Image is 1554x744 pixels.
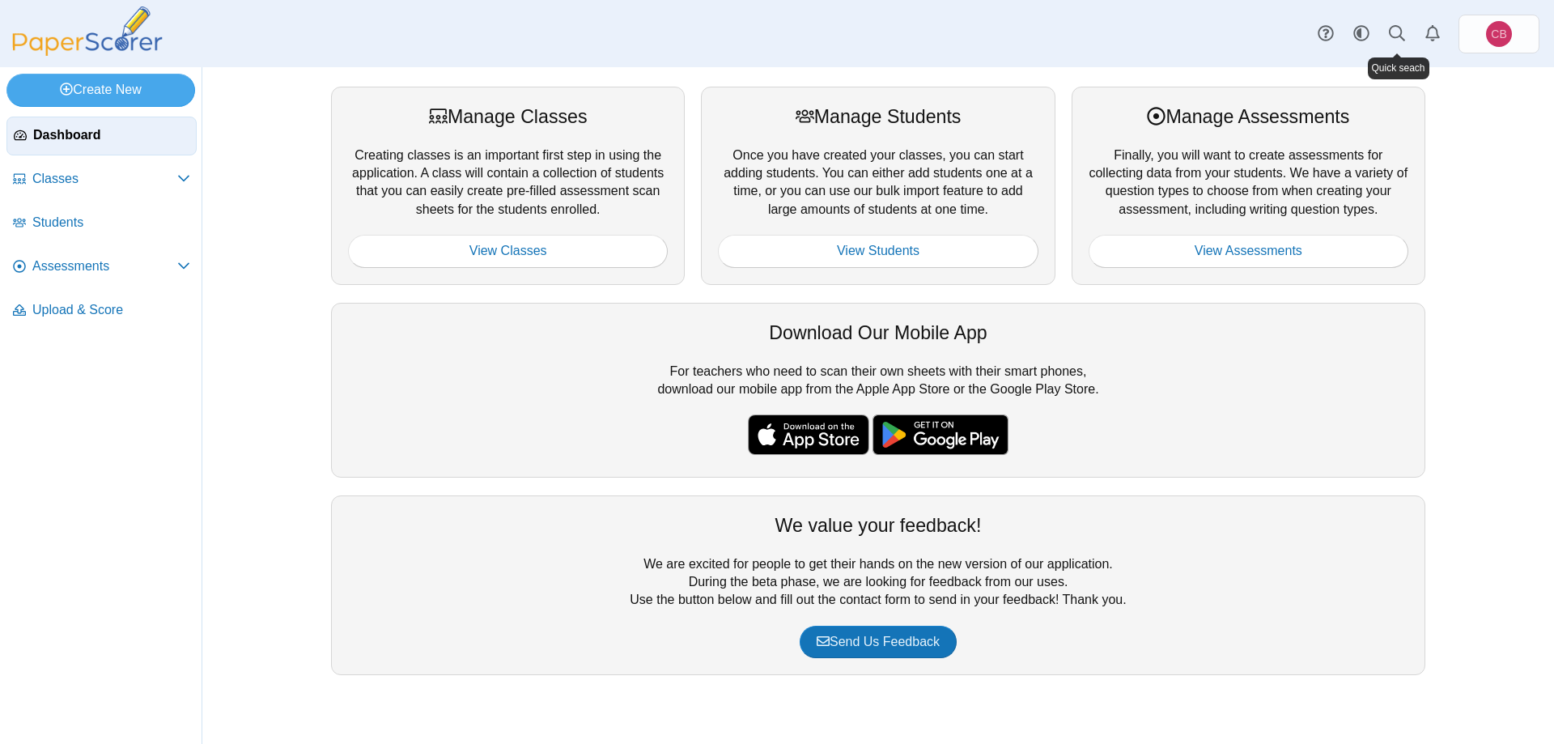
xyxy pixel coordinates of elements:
div: Manage Students [718,104,1038,130]
a: View Classes [348,235,668,267]
a: Assessments [6,248,197,287]
img: apple-store-badge.svg [748,415,869,455]
span: Send Us Feedback [817,635,940,648]
span: Canisius Biology [1491,28,1506,40]
a: Alerts [1415,16,1450,52]
div: Download Our Mobile App [348,320,1408,346]
a: View Students [718,235,1038,267]
div: Creating classes is an important first step in using the application. A class will contain a coll... [331,87,685,284]
div: We are excited for people to get their hands on the new version of our application. During the be... [331,495,1425,675]
a: Dashboard [6,117,197,155]
a: Create New [6,74,195,106]
span: Students [32,214,190,232]
span: Dashboard [33,126,189,144]
span: Upload & Score [32,301,190,319]
img: PaperScorer [6,6,168,56]
div: Manage Assessments [1089,104,1408,130]
div: Once you have created your classes, you can start adding students. You can either add students on... [701,87,1055,284]
div: Quick seach [1368,57,1429,79]
a: Send Us Feedback [800,626,957,658]
div: Manage Classes [348,104,668,130]
div: Finally, you will want to create assessments for collecting data from your students. We have a va... [1072,87,1425,284]
div: For teachers who need to scan their own sheets with their smart phones, download our mobile app f... [331,303,1425,478]
span: Canisius Biology [1486,21,1512,47]
img: google-play-badge.png [873,415,1008,455]
a: Upload & Score [6,291,197,330]
span: Classes [32,170,177,188]
a: Students [6,204,197,243]
a: Canisius Biology [1458,15,1539,53]
a: Classes [6,160,197,199]
a: PaperScorer [6,45,168,58]
span: Assessments [32,257,177,275]
div: We value your feedback! [348,512,1408,538]
a: View Assessments [1089,235,1408,267]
